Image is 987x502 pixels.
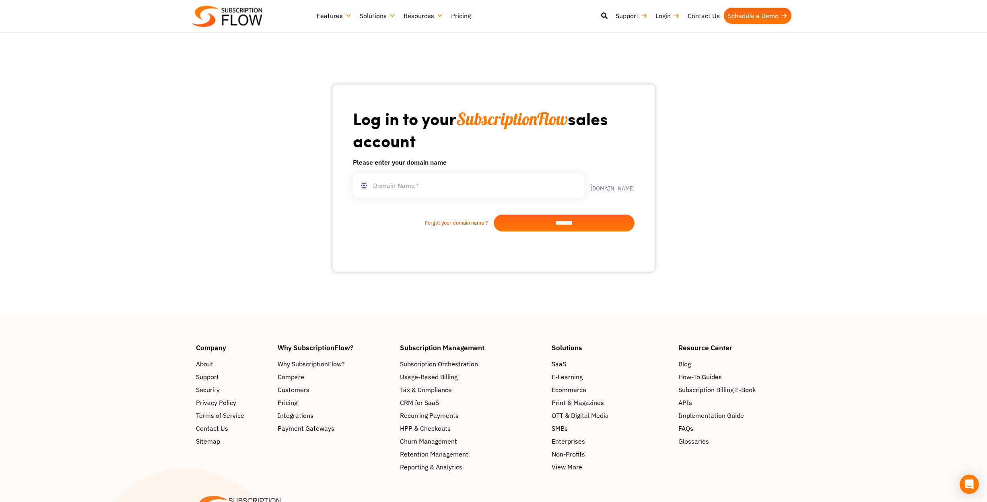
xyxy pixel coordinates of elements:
[196,423,270,433] a: Contact Us
[552,398,670,407] a: Print & Magazines
[196,411,244,420] span: Terms of Service
[552,436,670,446] a: Enterprises
[356,8,400,24] a: Solutions
[196,385,220,395] span: Security
[278,359,392,369] a: Why SubscriptionFlow?
[278,385,309,395] span: Customers
[724,8,791,24] a: Schedule a Demo
[552,462,670,472] a: View More
[684,8,724,24] a: Contact Us
[278,359,345,369] span: Why SubscriptionFlow?
[353,157,635,167] h6: Please enter your domain name
[678,359,691,369] span: Blog
[678,385,756,395] span: Subscription Billing E-Book
[552,462,582,472] span: View More
[400,436,457,446] span: Churn Management
[678,411,744,420] span: Implementation Guide
[678,359,791,369] a: Blog
[278,398,392,407] a: Pricing
[196,436,220,446] span: Sitemap
[552,359,670,369] a: SaaS
[353,108,635,151] h1: Log in to your sales account
[552,436,585,446] span: Enterprises
[278,372,304,382] span: Compare
[196,372,270,382] a: Support
[400,385,452,395] span: Tax & Compliance
[552,372,670,382] a: E-Learning
[552,398,604,407] span: Print & Magazines
[196,372,219,382] span: Support
[552,449,585,459] span: Non-Profits
[678,372,722,382] span: How-To Guides
[278,423,392,433] a: Payment Gateways
[552,423,670,433] a: SMBs
[278,411,392,420] a: Integrations
[400,398,544,407] a: CRM for SaaS
[400,359,544,369] a: Subscription Orchestration
[960,475,979,494] div: Open Intercom Messenger
[278,344,392,351] h4: Why SubscriptionFlow?
[447,8,475,24] a: Pricing
[678,344,791,351] h4: Resource Center
[196,359,270,369] a: About
[400,449,468,459] span: Retention Management
[400,462,462,472] span: Reporting & Analytics
[678,385,791,395] a: Subscription Billing E-Book
[192,6,262,27] img: Subscriptionflow
[400,344,544,351] h4: Subscription Management
[278,372,392,382] a: Compare
[400,372,544,382] a: Usage-Based Billing
[612,8,651,24] a: Support
[313,8,356,24] a: Features
[678,436,791,446] a: Glossaries
[400,8,447,24] a: Resources
[678,423,693,433] span: FAQs
[196,411,270,420] a: Terms of Service
[278,423,334,433] span: Payment Gateways
[353,219,494,227] a: Forgot your domain name ?
[552,344,670,351] h4: Solutions
[584,180,635,191] label: .[DOMAIN_NAME]
[400,423,544,433] a: HPP & Checkouts
[400,398,439,407] span: CRM for SaaS
[552,385,586,395] span: Ecommerce
[678,436,709,446] span: Glossaries
[552,411,670,420] a: OTT & Digital Media
[552,449,670,459] a: Non-Profits
[552,359,566,369] span: SaaS
[196,385,270,395] a: Security
[456,108,568,130] span: SubscriptionFlow
[278,385,392,395] a: Customers
[196,436,270,446] a: Sitemap
[552,385,670,395] a: Ecommerce
[278,411,313,420] span: Integrations
[278,398,297,407] span: Pricing
[651,8,684,24] a: Login
[678,411,791,420] a: Implementation Guide
[196,359,213,369] span: About
[400,462,544,472] a: Reporting & Analytics
[552,372,583,382] span: E-Learning
[400,411,459,420] span: Recurring Payments
[400,423,451,433] span: HPP & Checkouts
[678,372,791,382] a: How-To Guides
[196,423,228,433] span: Contact Us
[400,385,544,395] a: Tax & Compliance
[678,398,692,407] span: APIs
[678,398,791,407] a: APIs
[400,411,544,420] a: Recurring Payments
[552,411,609,420] span: OTT & Digital Media
[196,398,270,407] a: Privacy Policy
[196,344,270,351] h4: Company
[552,423,568,433] span: SMBs
[678,423,791,433] a: FAQs
[400,359,478,369] span: Subscription Orchestration
[400,449,544,459] a: Retention Management
[400,436,544,446] a: Churn Management
[400,372,457,382] span: Usage-Based Billing
[196,398,236,407] span: Privacy Policy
